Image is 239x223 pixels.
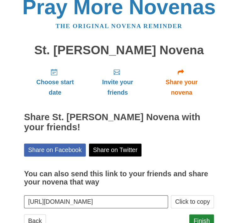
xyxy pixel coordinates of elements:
[90,143,142,156] a: Share on Twitter
[25,43,214,57] h1: St. [PERSON_NAME] Novena
[57,22,183,29] a: The original novena reminder
[25,169,214,185] h3: You can also send this link to your friends and share your novena that way
[25,63,87,100] a: Choose start date
[156,76,208,97] span: Share your novena
[25,143,86,156] a: Share on Facebook
[93,76,143,97] span: Invite your friends
[149,63,214,100] a: Share your novena
[31,76,81,97] span: Choose start date
[25,111,214,132] h2: Share St. [PERSON_NAME] Novena with your friends!
[87,63,149,100] a: Invite your friends
[171,194,214,207] button: Click to copy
